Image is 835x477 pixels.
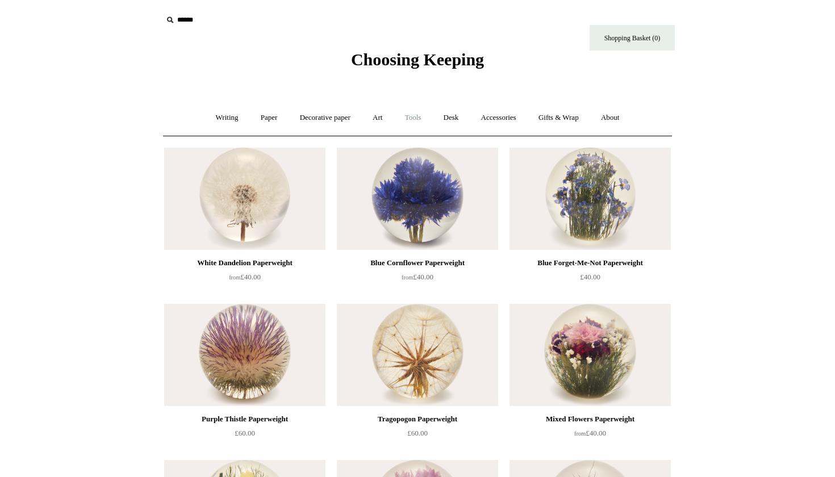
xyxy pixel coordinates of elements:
[402,273,433,281] span: £40.00
[512,256,668,270] div: Blue Forget-Me-Not Paperweight
[402,274,413,281] span: from
[167,256,323,270] div: White Dandelion Paperweight
[351,59,484,67] a: Choosing Keeping
[510,304,671,406] a: Mixed Flowers Paperweight Mixed Flowers Paperweight
[574,429,606,437] span: £40.00
[574,430,586,437] span: from
[164,304,325,406] a: Purple Thistle Paperweight Purple Thistle Paperweight
[510,148,671,250] img: Blue Forget-Me-Not Paperweight
[510,304,671,406] img: Mixed Flowers Paperweight
[164,412,325,459] a: Purple Thistle Paperweight £60.00
[337,304,498,406] a: Tragopogon Paperweight Tragopogon Paperweight
[250,103,288,133] a: Paper
[164,148,325,250] img: White Dandelion Paperweight
[351,50,484,69] span: Choosing Keeping
[337,256,498,303] a: Blue Cornflower Paperweight from£40.00
[337,412,498,459] a: Tragopogon Paperweight £60.00
[337,148,498,250] img: Blue Cornflower Paperweight
[229,274,240,281] span: from
[407,429,428,437] span: £60.00
[167,412,323,426] div: Purple Thistle Paperweight
[590,25,675,51] a: Shopping Basket (0)
[510,412,671,459] a: Mixed Flowers Paperweight from£40.00
[206,103,249,133] a: Writing
[340,256,495,270] div: Blue Cornflower Paperweight
[229,273,261,281] span: £40.00
[337,148,498,250] a: Blue Cornflower Paperweight Blue Cornflower Paperweight
[235,429,255,437] span: £60.00
[164,304,325,406] img: Purple Thistle Paperweight
[362,103,393,133] a: Art
[510,256,671,303] a: Blue Forget-Me-Not Paperweight £40.00
[512,412,668,426] div: Mixed Flowers Paperweight
[510,148,671,250] a: Blue Forget-Me-Not Paperweight Blue Forget-Me-Not Paperweight
[337,304,498,406] img: Tragopogon Paperweight
[580,273,600,281] span: £40.00
[164,256,325,303] a: White Dandelion Paperweight from£40.00
[433,103,469,133] a: Desk
[164,148,325,250] a: White Dandelion Paperweight White Dandelion Paperweight
[528,103,589,133] a: Gifts & Wrap
[395,103,432,133] a: Tools
[290,103,361,133] a: Decorative paper
[591,103,630,133] a: About
[340,412,495,426] div: Tragopogon Paperweight
[471,103,527,133] a: Accessories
